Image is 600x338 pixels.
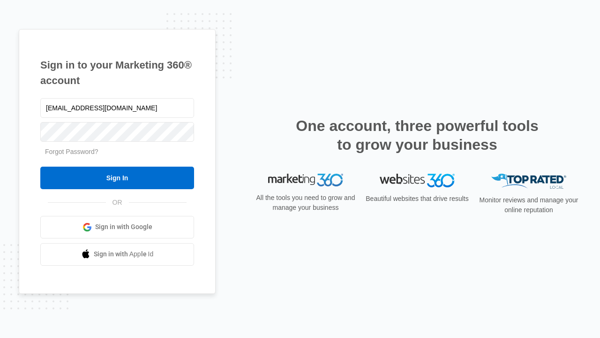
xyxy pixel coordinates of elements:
[94,249,154,259] span: Sign in with Apple Id
[253,193,358,213] p: All the tools you need to grow and manage your business
[268,174,343,187] img: Marketing 360
[106,198,129,207] span: OR
[40,167,194,189] input: Sign In
[293,116,541,154] h2: One account, three powerful tools to grow your business
[476,195,581,215] p: Monitor reviews and manage your online reputation
[40,98,194,118] input: Email
[45,148,98,155] a: Forgot Password?
[491,174,566,189] img: Top Rated Local
[40,57,194,88] h1: Sign in to your Marketing 360® account
[40,243,194,266] a: Sign in with Apple Id
[95,222,152,232] span: Sign in with Google
[40,216,194,238] a: Sign in with Google
[365,194,470,204] p: Beautiful websites that drive results
[380,174,455,187] img: Websites 360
